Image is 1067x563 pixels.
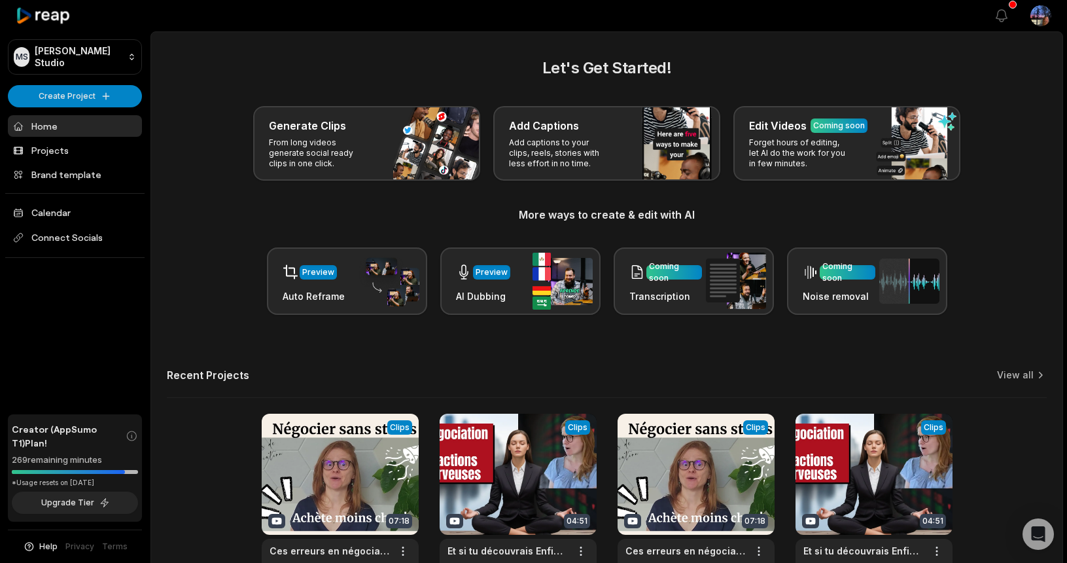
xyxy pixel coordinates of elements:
[649,261,699,284] div: Coming soon
[803,289,875,303] h3: Noise removal
[23,541,58,553] button: Help
[302,266,334,278] div: Preview
[8,115,142,137] a: Home
[12,492,138,514] button: Upgrade Tier
[803,544,924,558] a: Et si tu découvrais Enfin ta propre Façon de Négocier efficacement ?
[8,226,142,249] span: Connect Socials
[359,256,419,307] img: auto_reframe.png
[12,454,138,467] div: 269 remaining minutes
[813,120,865,132] div: Coming soon
[269,118,346,134] h3: Generate Clips
[65,541,94,553] a: Privacy
[35,45,122,69] p: [PERSON_NAME] Studio
[749,118,807,134] h3: Edit Videos
[8,85,142,107] button: Create Project
[8,139,142,161] a: Projects
[533,253,593,310] img: ai_dubbing.png
[476,266,508,278] div: Preview
[509,137,610,169] p: Add captions to your clips, reels, stories with less effort in no time.
[8,164,142,185] a: Brand template
[625,544,746,558] a: Ces erreurs en négociation te ruinent… Voici comment les corriger grâce à P.O.V.E.R.
[283,289,345,303] h3: Auto Reframe
[12,422,126,450] span: Creator (AppSumo T1) Plan!
[629,289,702,303] h3: Transcription
[997,369,1034,382] a: View all
[269,137,370,169] p: From long videos generate social ready clips in one click.
[509,118,579,134] h3: Add Captions
[1023,518,1054,550] div: Open Intercom Messenger
[822,261,873,284] div: Coming soon
[39,541,58,553] span: Help
[167,56,1047,80] h2: Let's Get Started!
[706,253,766,309] img: transcription.png
[447,544,568,558] a: Et si tu découvrais Enfin ta propre Façon de Négocier efficacement ?
[456,289,510,303] h3: AI Dubbing
[749,137,850,169] p: Forget hours of editing, let AI do the work for you in few minutes.
[12,478,138,488] div: *Usage resets on [DATE]
[102,541,128,553] a: Terms
[167,369,249,382] h2: Recent Projects
[8,202,142,223] a: Calendar
[879,259,939,304] img: noise_removal.png
[167,207,1047,223] h3: More ways to create & edit with AI
[14,47,29,67] div: MS
[270,544,390,558] a: Ces erreurs en négociation te ruinent… Voici comment les corriger grâce à P.O.V.E.R.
